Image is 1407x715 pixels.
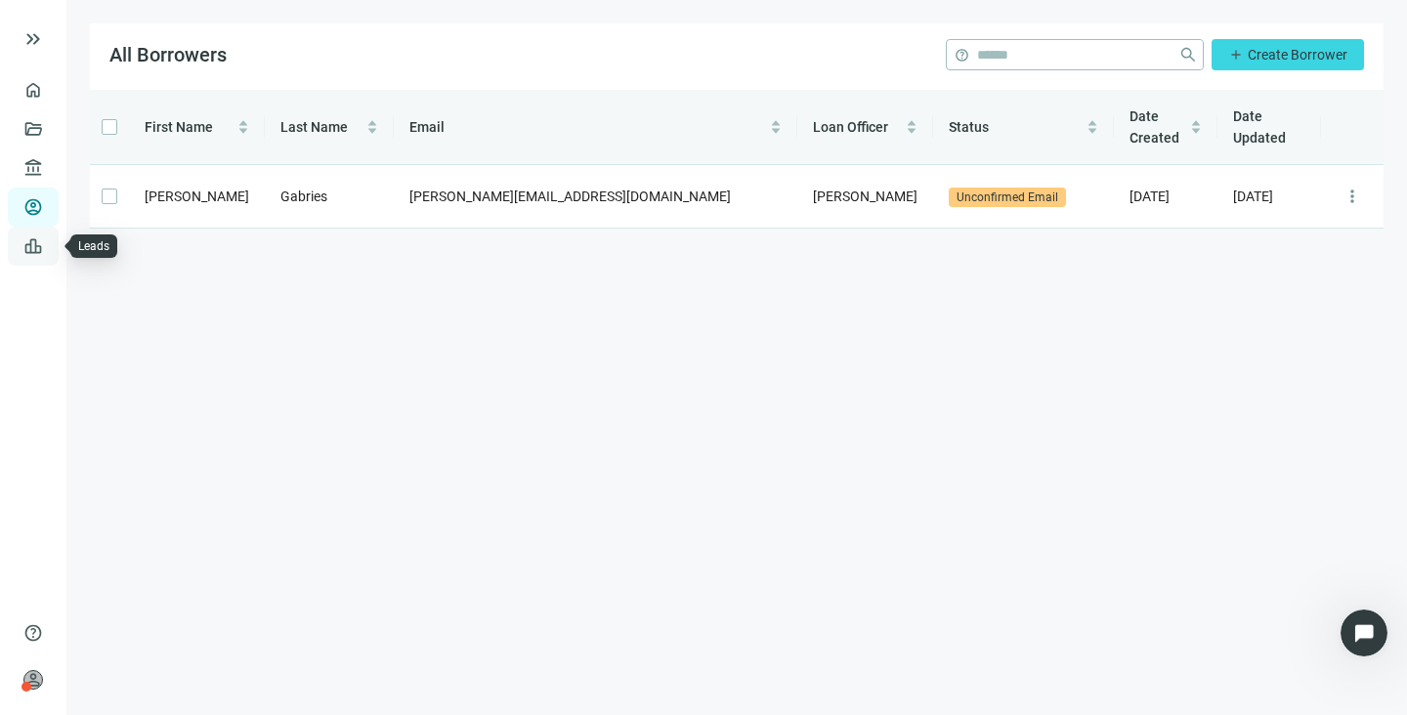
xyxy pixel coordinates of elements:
[28,322,362,379] a: Need expert help closing your loan? Connect with our in-house brokers
[40,330,327,371] div: Need expert help closing your loan? Connect with our in-house brokers
[280,189,327,204] span: Gabries
[1343,187,1362,206] span: more_vert
[130,496,260,574] button: Messages
[813,119,888,135] span: Loan Officer
[39,37,133,68] img: logo
[813,189,917,204] span: [PERSON_NAME]
[43,545,87,559] span: Home
[1233,189,1273,204] span: [DATE]
[1130,189,1170,204] span: [DATE]
[28,453,362,489] div: Billing & Subscriptions
[1337,181,1368,212] button: more_vert
[39,139,352,172] p: Hi there 👋
[955,48,969,63] span: help
[21,27,45,51] button: keyboard_double_arrow_right
[145,119,213,135] span: First Name
[1248,47,1347,63] span: Create Borrower
[162,545,230,559] span: Messages
[23,623,43,643] span: help
[145,189,249,204] span: [PERSON_NAME]
[336,31,371,66] div: Close
[1212,39,1364,70] button: addCreate Borrower
[949,188,1066,207] span: Unconfirmed Email
[280,119,348,135] span: Last Name
[261,496,391,574] button: Help
[40,416,158,437] span: Search for help
[23,158,37,178] span: account_balance
[40,461,327,482] div: Billing & Subscriptions
[39,172,352,205] p: How can we help?
[409,119,445,135] span: Email
[949,119,989,135] span: Status
[40,246,327,267] div: Ask a question
[1130,108,1179,146] span: Date Created
[28,406,362,445] button: Search for help
[23,670,43,690] span: person
[40,267,327,287] div: AI Agent and team can help
[310,545,341,559] span: Help
[409,189,731,204] span: [PERSON_NAME][EMAIL_ADDRESS][DOMAIN_NAME]
[1341,610,1387,656] iframe: Intercom live chat
[1233,108,1286,146] span: Date Updated
[1228,47,1244,63] span: add
[20,230,371,304] div: Ask a questionAI Agent and team can help
[109,43,227,66] span: All Borrowers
